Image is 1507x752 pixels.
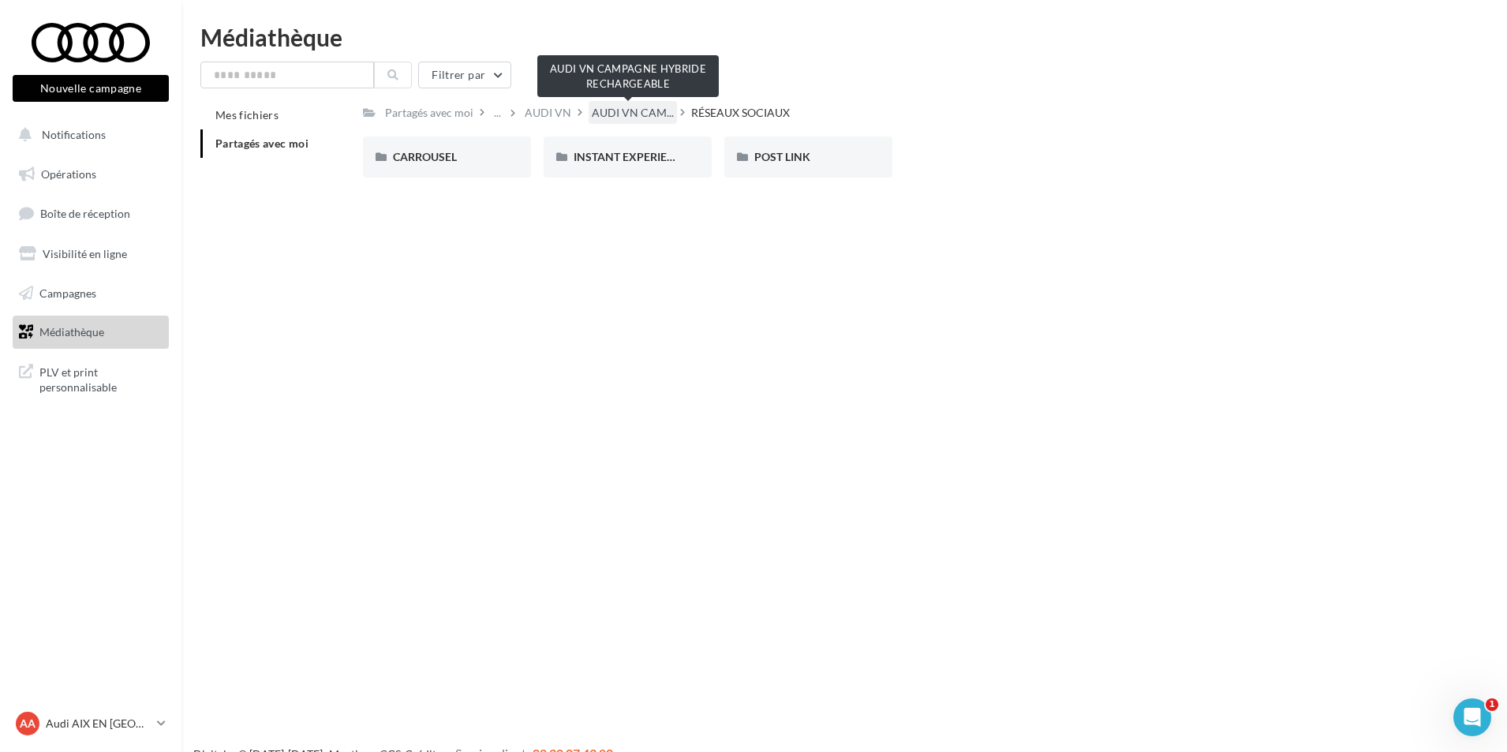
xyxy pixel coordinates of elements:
[41,167,96,181] span: Opérations
[9,355,172,402] a: PLV et print personnalisable
[39,361,163,395] span: PLV et print personnalisable
[13,75,169,102] button: Nouvelle campagne
[592,105,674,121] span: AUDI VN CAM...
[9,196,172,230] a: Boîte de réception
[9,118,166,152] button: Notifications
[1453,698,1491,736] iframe: Intercom live chat
[393,150,457,163] span: CARROUSEL
[418,62,511,88] button: Filtrer par
[525,105,571,121] div: AUDI VN
[215,137,309,150] span: Partagés avec moi
[13,709,169,739] a: AA Audi AIX EN [GEOGRAPHIC_DATA]
[215,108,279,122] span: Mes fichiers
[385,105,473,121] div: Partagés avec moi
[691,105,790,121] div: RÉSEAUX SOCIAUX
[46,716,151,731] p: Audi AIX EN [GEOGRAPHIC_DATA]
[40,207,130,220] span: Boîte de réception
[754,150,810,163] span: POST LINK
[9,158,172,191] a: Opérations
[1486,698,1498,711] span: 1
[9,316,172,349] a: Médiathèque
[491,102,504,124] div: ...
[39,286,96,299] span: Campagnes
[9,238,172,271] a: Visibilité en ligne
[200,25,1488,49] div: Médiathèque
[42,128,106,141] span: Notifications
[43,247,127,260] span: Visibilité en ligne
[39,325,104,339] span: Médiathèque
[574,150,689,163] span: INSTANT EXPERIENCE
[9,277,172,310] a: Campagnes
[537,55,719,97] div: AUDI VN CAMPAGNE HYBRIDE RECHARGEABLE
[20,716,36,731] span: AA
